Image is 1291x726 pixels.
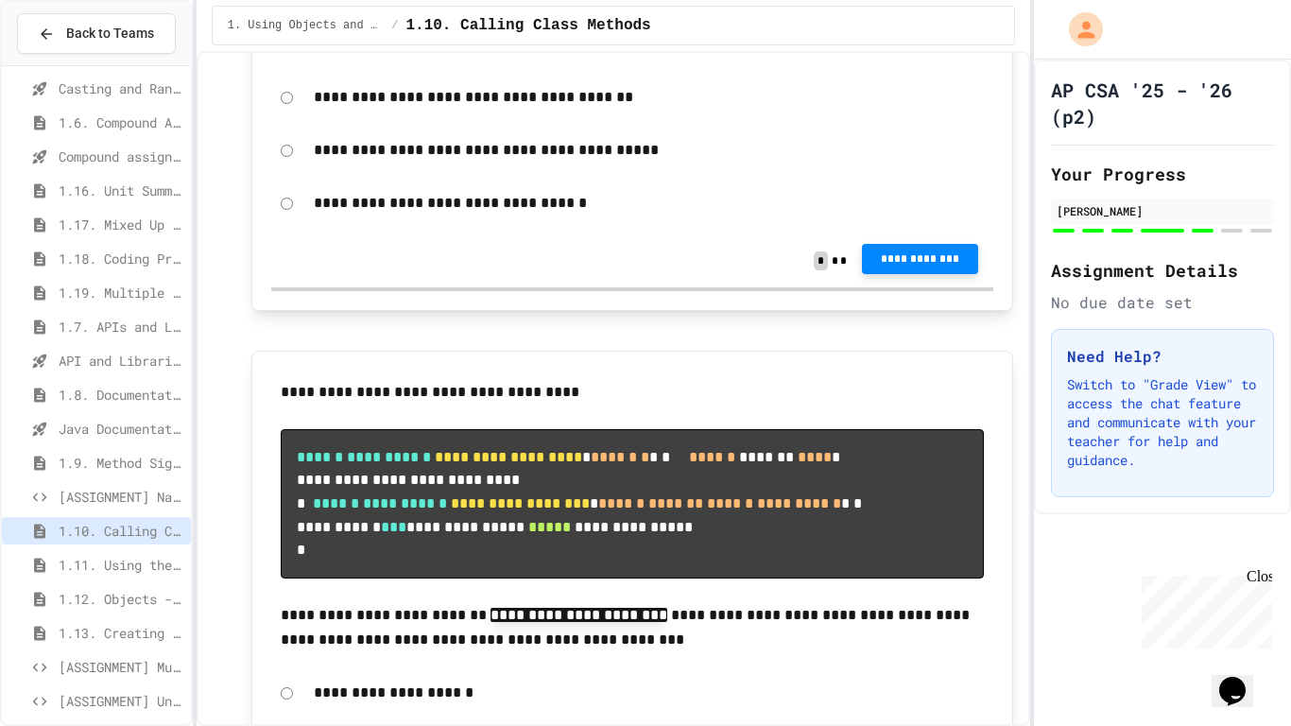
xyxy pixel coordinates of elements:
span: 1.11. Using the Math Class [59,555,183,575]
h3: Need Help? [1067,345,1258,368]
span: 1.13. Creating and Initializing Objects: Constructors [59,623,183,643]
span: [ASSIGNMENT] Music Track Creator (LO4) [59,657,183,677]
span: 1.19. Multiple Choice Exercises for Unit 1a (1.1-1.6) [59,283,183,302]
span: 1.12. Objects - Instances of Classes [59,589,183,609]
span: Casting and Ranges of variables - Quiz [59,78,183,98]
span: 1.17. Mixed Up Code Practice 1.1-1.6 [59,215,183,234]
span: 1.10. Calling Class Methods [405,14,650,37]
span: 1.6. Compound Assignment Operators [59,112,183,132]
span: / [391,18,398,33]
iframe: chat widget [1134,568,1272,648]
span: 1.10. Calling Class Methods [59,521,183,541]
span: 1.16. Unit Summary 1a (1.1-1.6) [59,181,183,200]
h1: AP CSA '25 - '26 (p2) [1051,77,1274,130]
span: Java Documentation with Comments - Topic 1.8 [59,419,183,439]
div: My Account [1049,8,1108,51]
div: Chat with us now!Close [8,8,130,120]
span: 1.18. Coding Practice 1a (1.1-1.6) [59,249,183,268]
div: [PERSON_NAME] [1057,202,1268,219]
h2: Assignment Details [1051,257,1274,284]
span: Back to Teams [66,24,154,43]
span: API and Libraries - Topic 1.7 [59,351,183,371]
span: 1.7. APIs and Libraries [59,317,183,337]
h2: Your Progress [1051,161,1274,187]
p: Switch to "Grade View" to access the chat feature and communicate with your teacher for help and ... [1067,375,1258,470]
span: 1.8. Documentation with Comments and Preconditions [59,385,183,405]
span: 1. Using Objects and Methods [228,18,385,33]
span: [ASSIGNMENT] University Registration System (LO4) [59,691,183,711]
span: Compound assignment operators - Quiz [59,147,183,166]
span: 1.9. Method Signatures [59,453,183,473]
button: Back to Teams [17,13,176,54]
iframe: chat widget [1212,650,1272,707]
div: No due date set [1051,291,1274,314]
span: [ASSIGNMENT] Name Generator Tool (LO5) [59,487,183,507]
